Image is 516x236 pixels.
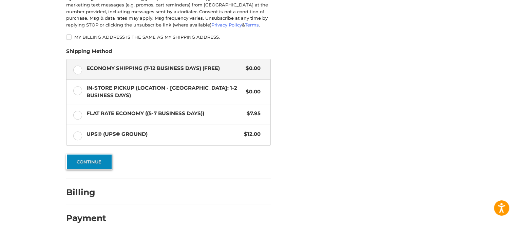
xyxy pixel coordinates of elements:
span: Flat Rate Economy ((5-7 Business Days)) [87,110,244,117]
span: $0.00 [242,88,261,96]
h2: Payment [66,213,106,223]
span: In-Store Pickup (Location - [GEOGRAPHIC_DATA]: 1-2 BUSINESS DAYS) [87,84,243,99]
span: $7.95 [243,110,261,117]
span: $0.00 [242,65,261,72]
label: My billing address is the same as my shipping address. [66,34,271,40]
legend: Shipping Method [66,48,112,58]
h2: Billing [66,187,106,198]
a: Privacy Policy [211,22,242,28]
span: UPS® (UPS® Ground) [87,130,241,138]
a: Terms [245,22,259,28]
span: Economy Shipping (7-12 Business Days) (Free) [87,65,243,72]
button: Continue [66,154,112,169]
span: $12.00 [241,130,261,138]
